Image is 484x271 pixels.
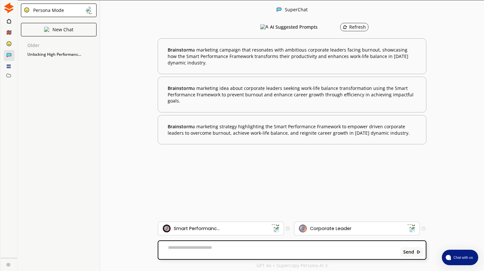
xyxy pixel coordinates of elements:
[168,123,192,130] span: Brainstorm
[299,225,307,232] img: Audience Icon
[174,226,220,231] div: Smart Performanc...
[271,224,279,233] img: Dropdown Icon
[86,6,94,14] img: Close
[4,3,14,13] img: Close
[416,250,421,254] img: Close
[1,258,17,269] a: Close
[442,250,478,265] button: atlas-launcher
[52,27,73,32] p: New Chat
[24,7,30,13] img: Close
[168,123,416,136] b: a marketing strategy highlighting the Smart Performance Framework to empower driven corporate lea...
[276,7,282,12] img: Close
[27,43,100,48] p: Older
[343,25,347,29] img: Refresh
[24,50,100,59] div: Unlocking High Performanc...
[260,24,268,30] img: AI Suggested Prompts
[6,263,10,266] img: Close
[168,47,192,53] span: Brainstorm
[168,85,192,91] span: Brainstorm
[286,227,290,230] img: Tooltip Icon
[256,263,328,268] p: GPT 4o + Supercopy Persona-AI 3
[451,255,474,260] span: Chat with us
[31,8,64,13] div: Persona Mode
[163,225,171,232] img: Brand Icon
[285,7,308,13] div: SuperChat
[407,224,415,233] img: Dropdown Icon
[403,249,414,255] b: Send
[44,27,49,32] img: Close
[270,22,318,32] h3: AI Suggested Prompts
[168,47,416,66] b: a marketing campaign that resonates with ambitious corporate leaders facing burnout, showcasing h...
[168,85,416,104] b: a marketing idea about corporate leaders seeking work-life balance transformation using the Smart...
[343,24,366,30] div: Refresh
[422,227,425,230] img: Tooltip Icon
[310,226,351,231] div: Corporate Leader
